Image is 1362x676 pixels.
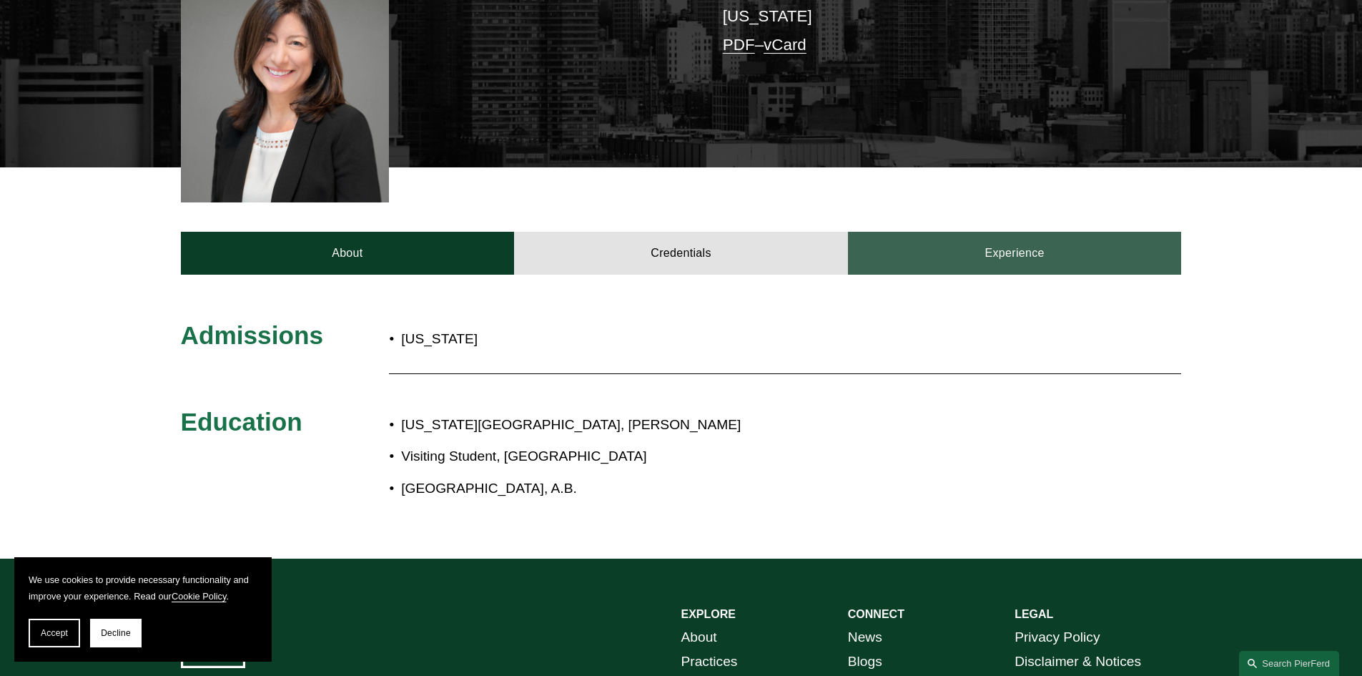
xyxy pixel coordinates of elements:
button: Decline [90,619,142,647]
span: Education [181,408,302,436]
p: [GEOGRAPHIC_DATA], A.B. [401,476,1056,501]
a: About [181,232,515,275]
p: [US_STATE][GEOGRAPHIC_DATA], [PERSON_NAME] [401,413,1056,438]
a: Credentials [514,232,848,275]
strong: EXPLORE [681,608,736,620]
span: Admissions [181,321,323,349]
a: About [681,625,717,650]
a: PDF [723,36,755,54]
span: Decline [101,628,131,638]
p: We use cookies to provide necessary functionality and improve your experience. Read our . [29,572,257,604]
button: Accept [29,619,80,647]
p: Visiting Student, [GEOGRAPHIC_DATA] [401,444,1056,469]
a: Experience [848,232,1182,275]
a: vCard [764,36,806,54]
p: [US_STATE] [401,327,764,352]
section: Cookie banner [14,557,272,662]
a: Cookie Policy [172,591,227,602]
strong: CONNECT [848,608,904,620]
strong: LEGAL [1015,608,1053,620]
a: Practices [681,650,738,675]
a: Search this site [1239,651,1339,676]
a: Disclaimer & Notices [1015,650,1141,675]
a: Privacy Policy [1015,625,1100,650]
a: News [848,625,882,650]
span: Accept [41,628,68,638]
a: Blogs [848,650,882,675]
